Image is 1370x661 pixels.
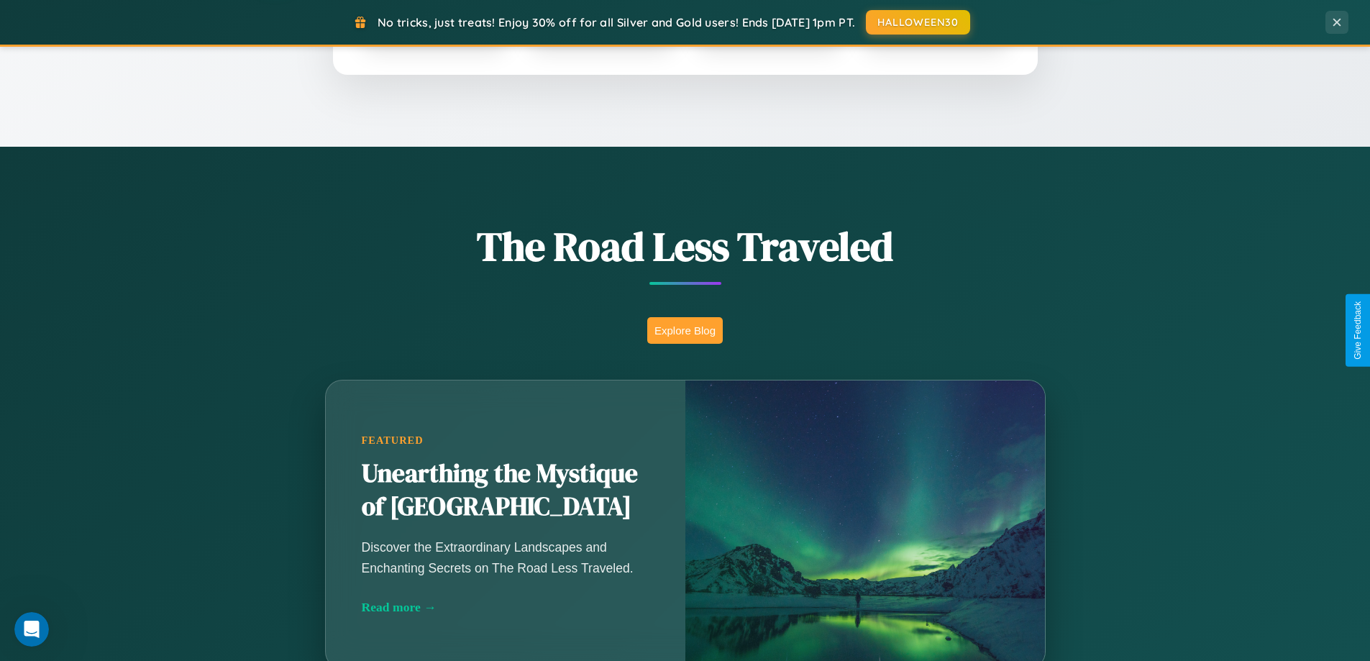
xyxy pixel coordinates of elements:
button: HALLOWEEN30 [866,10,970,35]
div: Featured [362,434,649,447]
div: Read more → [362,600,649,615]
div: Give Feedback [1353,301,1363,360]
button: Explore Blog [647,317,723,344]
p: Discover the Extraordinary Landscapes and Enchanting Secrets on The Road Less Traveled. [362,537,649,578]
iframe: Intercom live chat [14,612,49,647]
h2: Unearthing the Mystique of [GEOGRAPHIC_DATA] [362,457,649,524]
span: No tricks, just treats! Enjoy 30% off for all Silver and Gold users! Ends [DATE] 1pm PT. [378,15,855,29]
h1: The Road Less Traveled [254,219,1117,274]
